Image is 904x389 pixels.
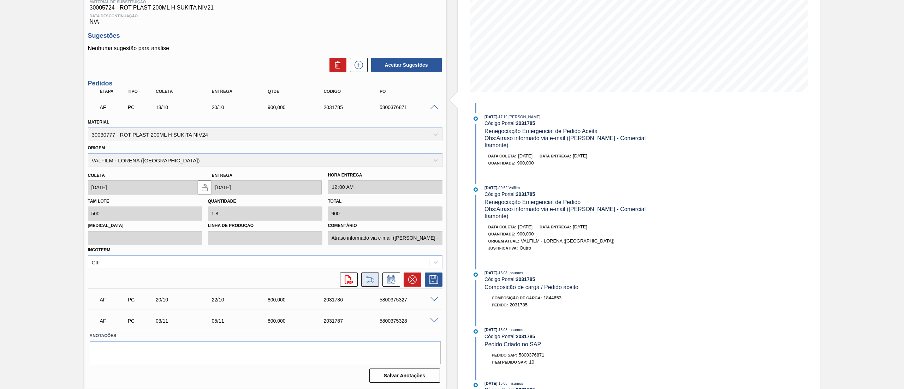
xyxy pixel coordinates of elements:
input: dd/mm/yyyy [88,180,198,194]
span: Composição de Carga : [492,296,542,300]
strong: 2031785 [516,120,535,126]
span: 1844653 [543,295,561,300]
span: : [PERSON_NAME] [507,115,541,119]
span: 2031785 [510,302,528,307]
img: atual [474,273,478,277]
span: Obs: Atraso informado via e-mail ([PERSON_NAME] - Comercial Itamonte) [484,206,647,219]
p: AF [100,104,127,110]
div: Pedido de Compra [126,297,156,303]
div: Aguardando Faturamento [98,100,129,115]
div: Qtde [266,89,330,94]
img: atual [474,383,478,387]
span: : Valfilm [507,186,520,190]
span: [DATE] [484,271,497,275]
div: Nova sugestão [346,58,368,72]
img: atual [474,329,478,334]
div: 2031785 [322,104,386,110]
span: [DATE] [518,153,533,158]
span: [DATE] [484,186,497,190]
div: Coleta [154,89,218,94]
span: [DATE] [484,328,497,332]
div: 900,000 [266,104,330,110]
div: Código Portal: [484,334,652,339]
div: 5800376871 [378,104,442,110]
label: Coleta [88,173,105,178]
label: Incoterm [88,247,111,252]
span: Data entrega: [540,225,571,229]
div: Código [322,89,386,94]
div: Aguardando Faturamento [98,292,129,307]
div: Aguardando Faturamento [98,313,129,329]
label: Entrega [212,173,233,178]
span: Data Descontinuação [90,14,441,18]
span: - 15:08 [498,382,507,385]
input: dd/mm/yyyy [212,180,322,194]
div: N/A [88,11,442,25]
div: Código Portal: [484,276,652,282]
label: Tam lote [88,199,109,204]
div: Cancelar pedido [400,273,421,287]
div: 2031787 [322,318,386,324]
div: 20/10/2025 [154,297,218,303]
span: Data coleta: [488,154,517,158]
span: Data coleta: [488,225,517,229]
div: 03/11/2025 [154,318,218,324]
span: Pedido SAP: [492,353,517,357]
strong: 2031785 [516,191,535,197]
div: Pedido de Compra [126,104,156,110]
span: Origem Atual: [488,239,519,243]
div: Etapa [98,89,129,94]
span: [DATE] [573,153,587,158]
span: 30005724 - ROT PLAST 200ML H SUKITA NIV21 [90,5,441,11]
p: AF [100,297,127,303]
span: : Insumos [507,271,523,275]
span: [DATE] [484,115,497,119]
div: 20/10/2025 [210,104,274,110]
span: Pedido Criado no SAP [484,341,541,347]
div: 05/11/2025 [210,318,274,324]
span: 10 [529,359,534,365]
span: Obs: Atraso informado via e-mail ([PERSON_NAME] - Comercial Itamonte) [484,135,647,148]
div: 22/10/2025 [210,297,274,303]
div: Aceitar Sugestões [368,57,442,73]
div: Entrega [210,89,274,94]
span: - 15:08 [498,271,507,275]
span: : Insumos [507,381,523,385]
span: Quantidade : [488,161,516,165]
strong: 2031785 [516,334,535,339]
div: 800,000 [266,318,330,324]
span: Pedido : [492,303,508,307]
span: [DATE] [518,224,533,229]
div: Código Portal: [484,191,652,197]
label: Total [328,199,342,204]
div: CIF [92,259,100,265]
span: Data entrega: [540,154,571,158]
div: 5800375327 [378,297,442,303]
div: Código Portal: [484,120,652,126]
span: - 09:52 [498,186,507,190]
div: PO [378,89,442,94]
h3: Sugestões [88,32,442,40]
div: Tipo [126,89,156,94]
div: Salvar Pedido [421,273,442,287]
span: - 17:19 [498,115,507,119]
label: Comentário [328,221,442,231]
label: Linha de Produção [208,221,322,231]
span: Outro [519,245,531,251]
strong: 2031785 [516,276,535,282]
img: atual [474,187,478,192]
span: 900,000 [517,160,534,166]
button: locked [198,180,212,194]
img: atual [474,116,478,121]
label: Material [88,120,109,125]
div: 800,000 [266,297,330,303]
span: Item pedido SAP: [492,360,528,364]
span: Justificativa: [488,246,518,250]
button: Aceitar Sugestões [371,58,442,72]
button: Salvar Anotações [369,369,440,383]
span: Renegociação Emergencial de Pedido [484,199,581,205]
span: Composicão de carga / Pedido aceito [484,284,578,290]
span: VALFILM - LORENA ([GEOGRAPHIC_DATA]) [521,238,614,244]
span: - 15:08 [498,328,507,332]
label: Hora Entrega [328,170,442,180]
